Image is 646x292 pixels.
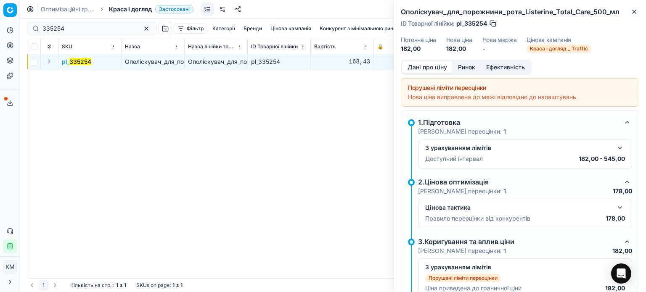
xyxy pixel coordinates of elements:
input: Пошук по SKU або назві [42,24,135,33]
span: Назва [125,43,140,50]
span: Краса і доглядЗастосовані [109,5,193,13]
p: 182,00 [612,247,632,255]
span: ID Товарної лінійки [251,43,298,50]
div: 168,43 [314,58,370,66]
span: Кількість на стр. [70,282,111,289]
button: Фільтр [174,24,207,34]
p: 178,00 [613,187,632,195]
button: Ефективність [481,61,530,74]
button: Дані про ціну [402,61,453,74]
p: 178,00 [606,214,625,223]
button: Цінова кампанія [267,24,315,34]
div: : [70,282,126,289]
strong: з [176,282,179,289]
span: ID Товарної лінійки : [401,21,455,26]
strong: з [120,282,122,289]
dt: Цінова кампанія [527,37,591,43]
div: Нова ціна виправлена до межі відповідно до налаштувань [408,93,632,101]
span: pl_ [62,58,91,66]
span: Ополіскувач_для_порожнини_рота_Listerine_Total_Care_500_мл [125,58,304,65]
strong: 1 [503,128,506,135]
strong: 1 [503,247,506,254]
button: КM [3,260,17,274]
span: 🔒 [377,43,384,50]
dt: Поточна ціна [401,37,436,43]
div: 1.Підготовка [418,117,619,127]
span: Застосовані [155,5,193,13]
span: Назва лінійки товарів [188,43,236,50]
mark: 335254 [69,58,91,65]
p: 182,00 - 545,00 [579,155,625,163]
span: pl_335254 [456,19,487,28]
div: З урахуванням лімітів [425,144,612,152]
button: Expand all [44,42,54,52]
div: Ополіскувач_для_порожнини_рота_Listerine_Total_Care_500_мл [188,58,244,66]
span: Краса і догляд _ Traffic [527,45,591,53]
button: pl_335254 [62,58,91,66]
div: 3.Коригування та вплив ціни [418,237,619,247]
button: Go to previous page [27,280,37,290]
div: Open Intercom Messenger [611,263,631,284]
dd: - [482,45,517,53]
button: 1 [39,280,48,290]
span: SKUs on page : [136,282,171,289]
div: Цінова тактика [425,203,612,212]
button: Expand [44,56,54,66]
p: [PERSON_NAME] переоцінки: [418,247,506,255]
p: Доступний інтервал [425,155,483,163]
dd: 182,00 [446,45,472,53]
span: Краса і догляд [109,5,152,13]
p: [PERSON_NAME] переоцінки: [418,127,506,136]
button: Категорії [209,24,238,34]
strong: 1 [172,282,175,289]
nav: pagination [27,280,60,290]
dt: Нова маржа [482,37,517,43]
dd: 182,00 [401,45,436,53]
button: Бренди [240,24,265,34]
div: Порушені ліміти переоцінки [408,84,632,92]
strong: 1 [124,282,126,289]
a: Оптимізаційні групи [41,5,95,13]
strong: 1 [503,187,506,195]
span: SKU [62,43,72,50]
div: pl_335254 [251,58,307,66]
p: Правило переоцінки від конкурентів [425,214,530,223]
dt: Нова ціна [446,37,472,43]
button: Ринок [453,61,481,74]
strong: 1 [116,282,118,289]
p: Порушені ліміти переоцінки [429,275,498,281]
span: Вартість [314,43,336,50]
h2: Ополіскувач_для_порожнини_рота_Listerine_Total_Care_500_мл [401,7,639,17]
button: Конкурент з мінімальною ринковою ціною [316,24,428,34]
span: КM [4,260,16,273]
p: [PERSON_NAME] переоцінки: [418,187,506,195]
button: Go to next page [50,280,60,290]
div: З урахуванням лімітів [425,263,612,271]
strong: 1 [180,282,183,289]
nav: breadcrumb [41,5,193,13]
div: 2.Цінова оптимізація [418,177,619,187]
